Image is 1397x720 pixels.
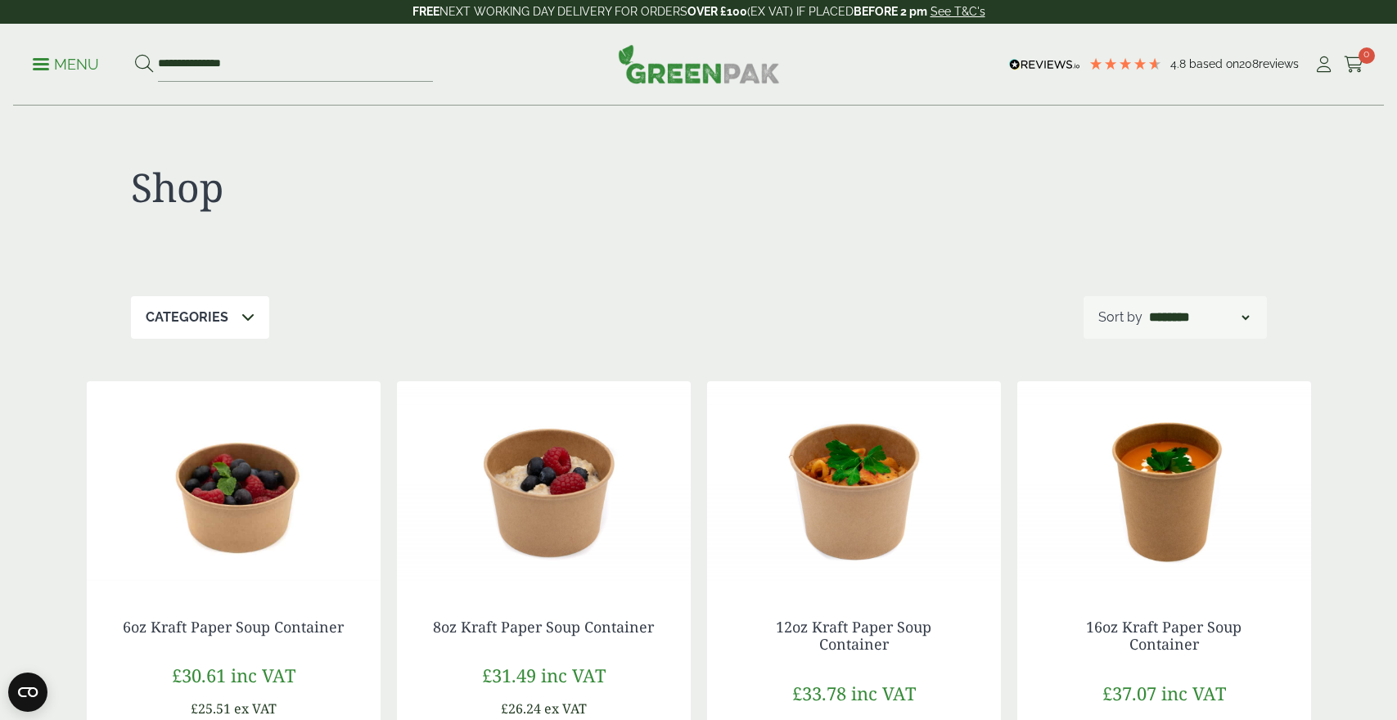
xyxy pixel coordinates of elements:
[33,55,99,71] a: Menu
[191,700,231,718] span: £25.51
[707,381,1001,586] img: Kraft 12oz with Pasta
[87,381,381,586] img: Soup container
[931,5,985,18] a: See T&C's
[1146,308,1252,327] select: Shop order
[482,663,536,687] span: £31.49
[1086,617,1242,655] a: 16oz Kraft Paper Soup Container
[1239,57,1259,70] span: 208
[1009,59,1080,70] img: REVIEWS.io
[1189,57,1239,70] span: Based on
[1359,47,1375,64] span: 0
[1102,681,1156,705] span: £37.07
[1259,57,1299,70] span: reviews
[792,681,846,705] span: £33.78
[412,5,439,18] strong: FREE
[1170,57,1189,70] span: 4.8
[131,164,699,211] h1: Shop
[1161,681,1226,705] span: inc VAT
[501,700,541,718] span: £26.24
[172,663,226,687] span: £30.61
[618,44,780,83] img: GreenPak Supplies
[851,681,916,705] span: inc VAT
[397,381,691,586] img: Kraft 8oz with Porridge
[123,617,344,637] a: 6oz Kraft Paper Soup Container
[1314,56,1334,73] i: My Account
[854,5,927,18] strong: BEFORE 2 pm
[1017,381,1311,586] img: Kraft 16oz with Soup
[146,308,228,327] p: Categories
[433,617,654,637] a: 8oz Kraft Paper Soup Container
[33,55,99,74] p: Menu
[1098,308,1142,327] p: Sort by
[1344,56,1364,73] i: Cart
[541,663,606,687] span: inc VAT
[687,5,747,18] strong: OVER £100
[8,673,47,712] button: Open CMP widget
[1344,52,1364,77] a: 0
[231,663,295,687] span: inc VAT
[234,700,277,718] span: ex VAT
[544,700,587,718] span: ex VAT
[776,617,931,655] a: 12oz Kraft Paper Soup Container
[1088,56,1162,71] div: 4.79 Stars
